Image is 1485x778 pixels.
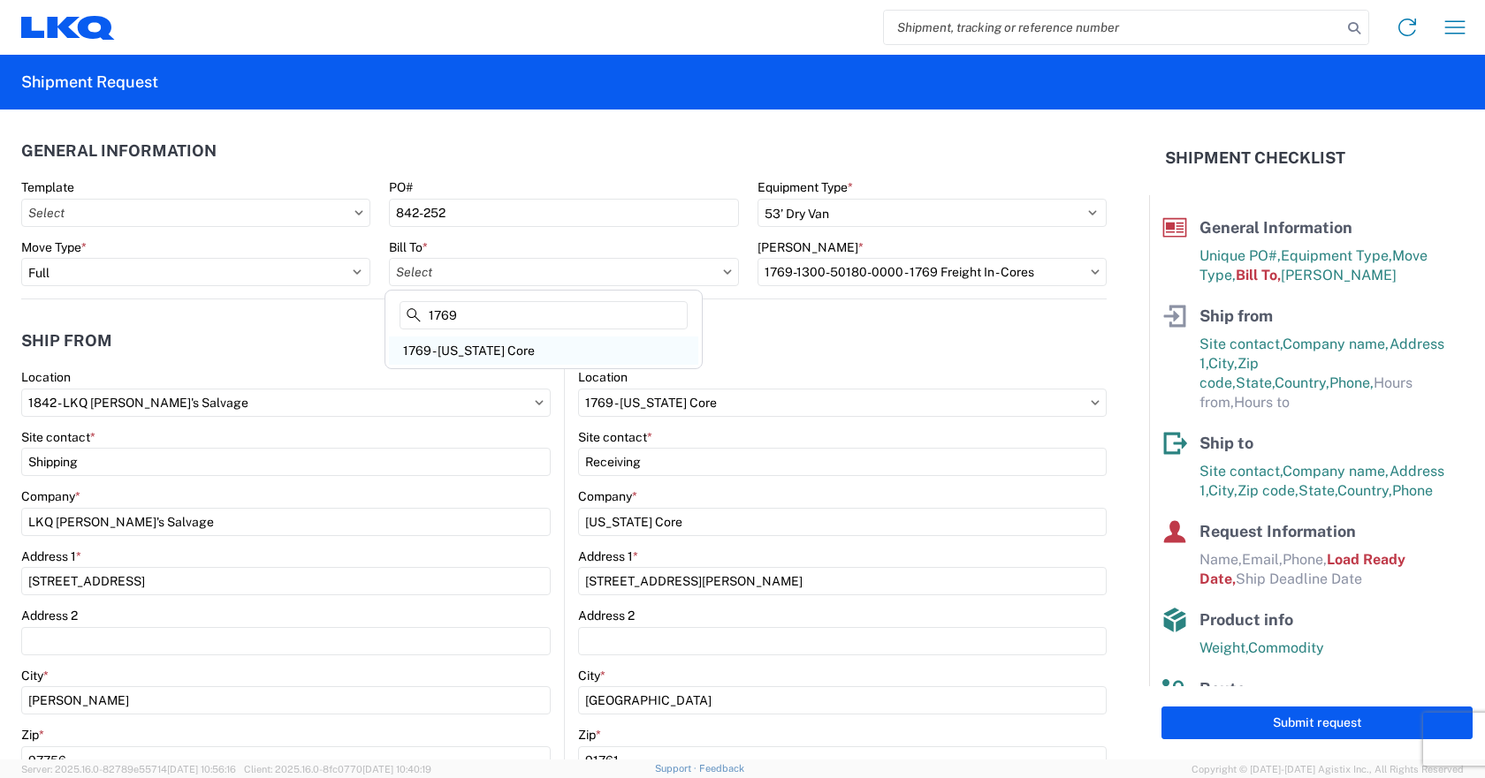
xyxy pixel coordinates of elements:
[1199,639,1248,656] span: Weight,
[389,179,413,195] label: PO#
[21,239,87,255] label: Move Type
[578,548,638,564] label: Address 1
[1281,247,1392,264] span: Equipment Type,
[1199,679,1245,698] span: Route
[21,389,551,417] input: Select
[1208,355,1237,372] span: City,
[1329,374,1374,391] span: Phone,
[1275,374,1329,391] span: Country,
[1199,306,1273,325] span: Ship from
[1283,551,1327,568] span: Phone,
[578,369,628,385] label: Location
[1242,551,1283,568] span: Email,
[244,764,431,774] span: Client: 2025.16.0-8fc0770
[884,11,1342,44] input: Shipment, tracking or reference number
[1199,218,1352,237] span: General Information
[167,764,236,774] span: [DATE] 10:56:16
[578,668,605,684] label: City
[1199,247,1281,264] span: Unique PO#,
[758,179,853,195] label: Equipment Type
[1236,570,1362,587] span: Ship Deadline Date
[578,389,1107,417] input: Select
[1199,522,1356,540] span: Request Information
[21,332,112,350] h2: Ship from
[578,608,635,623] label: Address 2
[578,488,637,504] label: Company
[1234,394,1290,411] span: Hours to
[1283,336,1390,352] span: Company name,
[389,336,698,365] div: 1769 - [US_STATE] Core
[1298,482,1337,499] span: State,
[1208,482,1237,499] span: City,
[21,608,78,623] label: Address 2
[389,239,428,255] label: Bill To
[1161,706,1473,739] button: Submit request
[21,668,49,684] label: City
[758,239,864,255] label: [PERSON_NAME]
[1165,147,1345,169] h2: Shipment Checklist
[1248,639,1324,656] span: Commodity
[21,727,44,743] label: Zip
[1236,374,1275,391] span: State,
[1337,482,1392,499] span: Country,
[1281,267,1397,283] span: [PERSON_NAME]
[21,488,80,504] label: Company
[1199,434,1253,452] span: Ship to
[21,369,71,385] label: Location
[655,763,699,774] a: Support
[389,258,738,286] input: Select
[21,179,74,195] label: Template
[1237,482,1298,499] span: Zip code,
[1199,463,1283,480] span: Site contact,
[21,764,236,774] span: Server: 2025.16.0-82789e55714
[1392,482,1433,499] span: Phone
[21,429,95,445] label: Site contact
[21,199,370,227] input: Select
[1199,551,1242,568] span: Name,
[1199,610,1293,629] span: Product info
[758,258,1107,286] input: Select
[578,727,601,743] label: Zip
[1192,761,1464,777] span: Copyright © [DATE]-[DATE] Agistix Inc., All Rights Reserved
[1236,267,1281,283] span: Bill To,
[21,142,217,160] h2: General Information
[1283,463,1390,480] span: Company name,
[1199,336,1283,352] span: Site contact,
[699,763,744,774] a: Feedback
[21,72,158,93] h2: Shipment Request
[21,548,81,564] label: Address 1
[362,764,431,774] span: [DATE] 10:40:19
[578,429,652,445] label: Site contact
